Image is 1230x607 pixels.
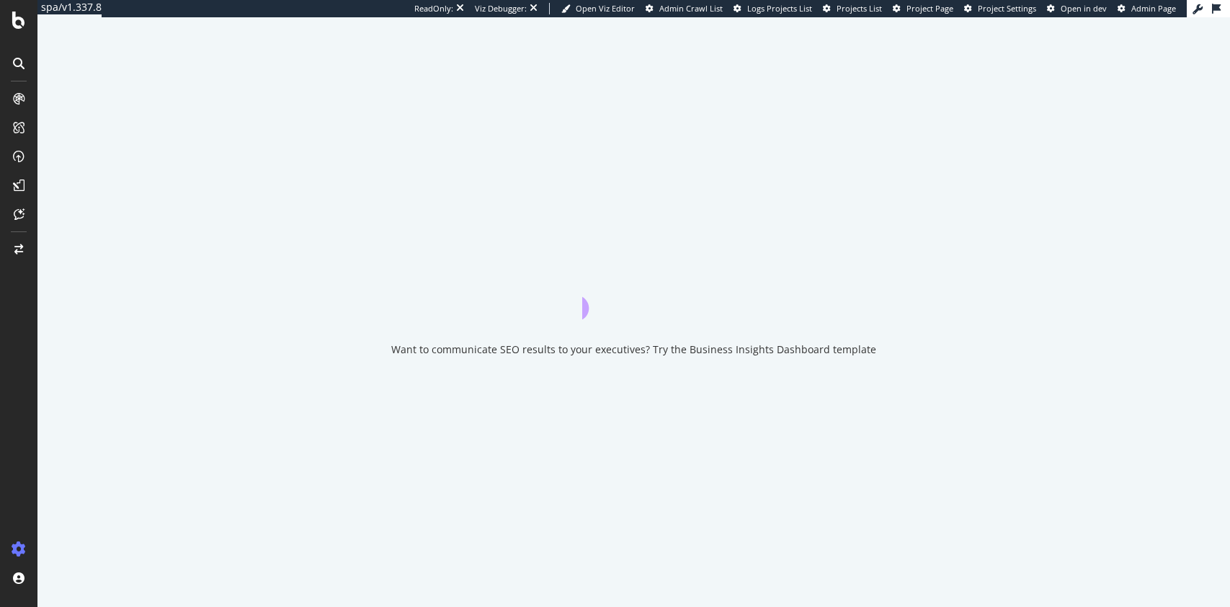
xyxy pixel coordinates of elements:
[1131,3,1176,14] span: Admin Page
[1061,3,1107,14] span: Open in dev
[582,267,686,319] div: animation
[823,3,882,14] a: Projects List
[747,3,812,14] span: Logs Projects List
[978,3,1036,14] span: Project Settings
[893,3,953,14] a: Project Page
[561,3,635,14] a: Open Viz Editor
[837,3,882,14] span: Projects List
[734,3,812,14] a: Logs Projects List
[1118,3,1176,14] a: Admin Page
[646,3,723,14] a: Admin Crawl List
[414,3,453,14] div: ReadOnly:
[391,342,876,357] div: Want to communicate SEO results to your executives? Try the Business Insights Dashboard template
[475,3,527,14] div: Viz Debugger:
[1047,3,1107,14] a: Open in dev
[576,3,635,14] span: Open Viz Editor
[906,3,953,14] span: Project Page
[659,3,723,14] span: Admin Crawl List
[964,3,1036,14] a: Project Settings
